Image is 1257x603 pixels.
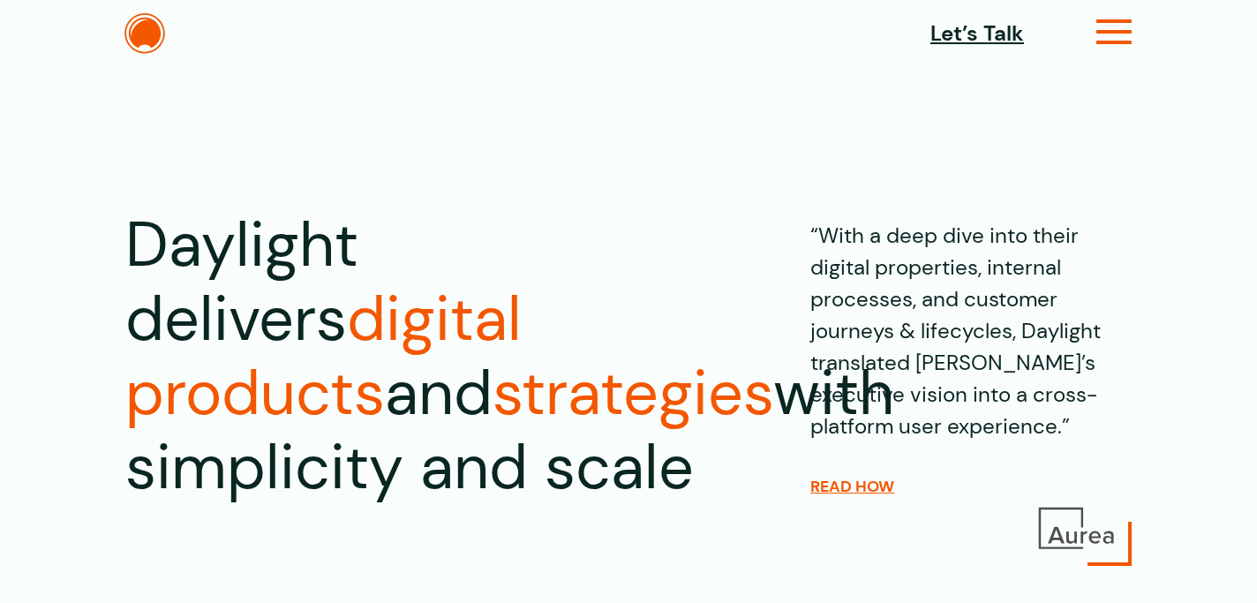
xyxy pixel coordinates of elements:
h1: Daylight delivers and with simplicity and scale [125,208,694,505]
img: Aurea Logo [1035,504,1118,553]
a: READ HOW [810,477,894,496]
a: Let’s Talk [930,18,1024,49]
img: The Daylight Studio Logo [124,13,165,54]
p: “With a deep dive into their digital properties, internal processes, and customer journeys & life... [810,208,1132,442]
span: strategies [493,353,773,433]
span: digital products [125,279,522,433]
